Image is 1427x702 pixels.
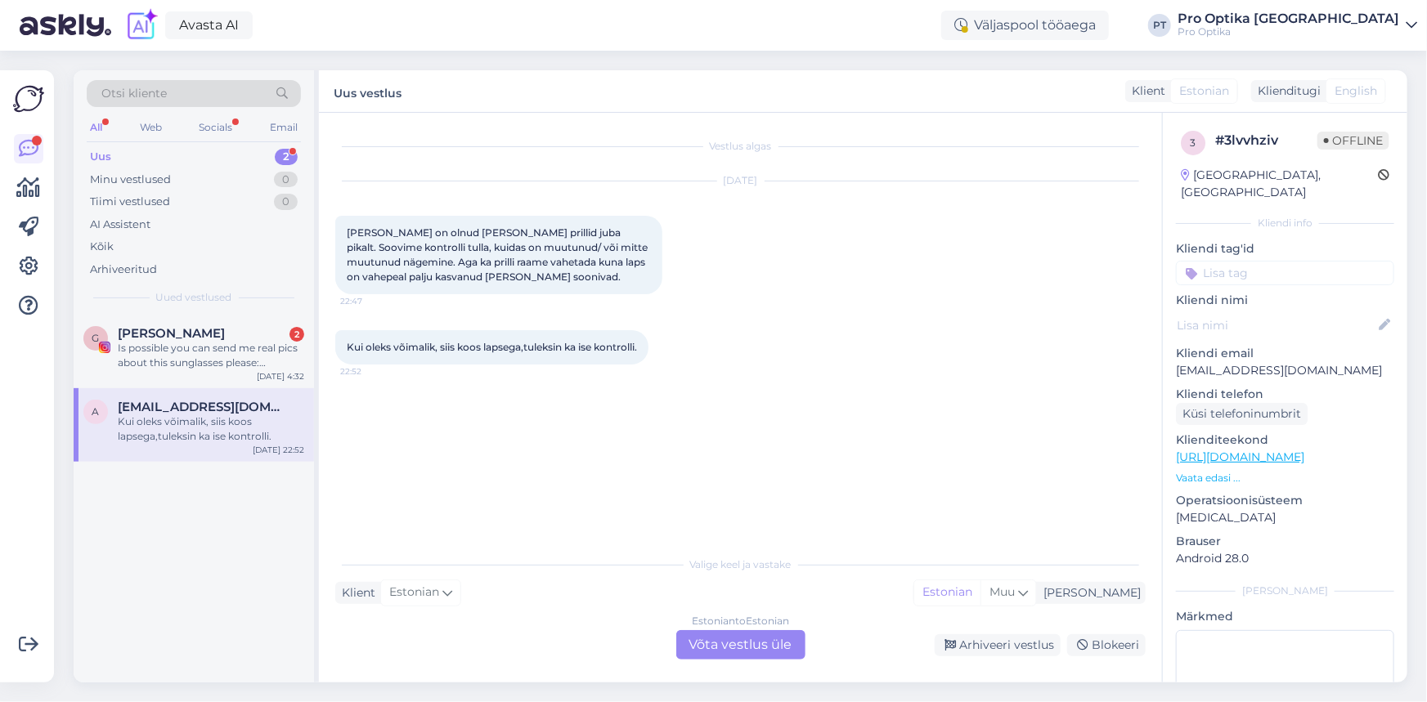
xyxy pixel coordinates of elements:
div: Pro Optika [GEOGRAPHIC_DATA] [1178,12,1399,25]
div: Arhiveeri vestlus [935,634,1061,656]
div: [PERSON_NAME] [1176,584,1394,598]
div: Estonian [914,580,981,605]
span: Estonian [1179,83,1229,100]
div: Email [267,117,301,138]
div: Is possible you can send me real pics about this sunglasses please: [PERSON_NAME] 1337/S Let me k... [118,341,304,370]
p: Klienditeekond [1176,431,1394,449]
span: 3 [1191,136,1196,149]
span: annikatulp@gmail.com [118,400,288,414]
div: 0 [274,194,298,210]
div: [DATE] 4:32 [257,370,304,382]
div: Võta vestlus üle [676,630,805,660]
div: PT [1148,14,1171,37]
p: Brauser [1176,533,1394,550]
span: Muu [989,584,1015,599]
label: Uus vestlus [334,80,402,102]
div: Klient [1125,83,1165,100]
div: [PERSON_NAME] [1037,584,1141,601]
p: Märkmed [1176,608,1394,625]
div: Blokeeri [1067,634,1146,656]
div: Uus [90,149,111,165]
span: G [92,332,100,344]
p: Kliendi telefon [1176,386,1394,403]
div: Estonian to Estonian [692,614,789,628]
div: Valige keel ja vastake [335,557,1146,572]
div: Klienditugi [1251,83,1321,100]
div: [DATE] [335,173,1146,188]
span: English [1335,83,1377,100]
div: Klient [335,584,375,601]
div: AI Assistent [90,217,150,233]
span: [PERSON_NAME] on olnud [PERSON_NAME] prillid juba pikalt. Soovime kontrolli tulla, kuidas on muut... [347,226,650,283]
div: Kliendi info [1176,216,1394,230]
div: Vestlus algas [335,139,1146,154]
p: Vaata edasi ... [1176,471,1394,485]
img: explore-ai [124,8,159,42]
p: Android 28.0 [1176,550,1394,567]
span: Kui oleks võimalik, siis koos lapsega,tuleksin ka ise kontrolli. [347,341,637,353]
p: [EMAIL_ADDRESS][DOMAIN_NAME] [1176,362,1394,379]
div: Minu vestlused [90,172,171,188]
span: Estonian [389,584,439,601]
span: a [92,405,100,418]
img: Askly Logo [13,83,44,114]
div: # 3lvvhziv [1215,131,1317,150]
div: Kõik [90,239,114,255]
div: Tiimi vestlused [90,194,170,210]
div: 0 [274,172,298,188]
div: Web [137,117,165,138]
div: Küsi telefoninumbrit [1176,403,1308,425]
div: All [87,117,105,138]
span: Offline [1317,132,1389,150]
div: Kui oleks võimalik, siis koos lapsega,tuleksin ka ise kontrolli. [118,414,304,444]
span: Gareth Sunderland [118,326,225,341]
p: Kliendi email [1176,345,1394,362]
a: Pro Optika [GEOGRAPHIC_DATA]Pro Optika [1178,12,1417,38]
div: Pro Optika [1178,25,1399,38]
div: Arhiveeritud [90,262,157,278]
p: Kliendi tag'id [1176,240,1394,257]
div: 2 [289,327,304,342]
div: [DATE] 22:52 [253,444,304,456]
span: 22:52 [340,365,402,378]
input: Lisa nimi [1177,316,1375,334]
input: Lisa tag [1176,261,1394,285]
span: 22:47 [340,295,402,307]
a: Avasta AI [165,11,253,39]
span: Otsi kliente [101,85,167,102]
div: 2 [275,149,298,165]
div: Socials [195,117,236,138]
a: [URL][DOMAIN_NAME] [1176,449,1304,464]
div: [GEOGRAPHIC_DATA], [GEOGRAPHIC_DATA] [1181,167,1378,201]
span: Uued vestlused [156,290,232,305]
p: Operatsioonisüsteem [1176,492,1394,509]
p: Kliendi nimi [1176,292,1394,309]
div: Väljaspool tööaega [941,11,1109,40]
p: [MEDICAL_DATA] [1176,509,1394,526]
